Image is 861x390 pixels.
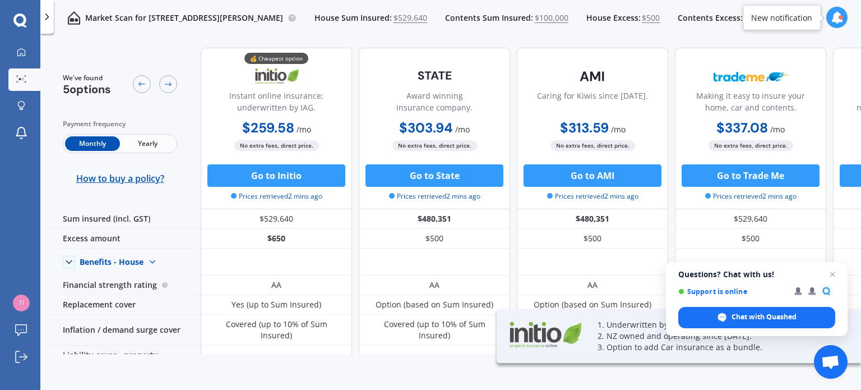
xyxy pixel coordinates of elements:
img: AMI-text-1.webp [556,62,629,90]
img: State-text-1.webp [397,62,471,89]
div: Award winning insurance company. [368,90,501,118]
div: AA [587,279,598,291]
div: AA [429,279,439,291]
span: / mo [455,124,470,135]
div: AA [271,279,281,291]
div: Benefits - House [80,257,143,267]
span: How to buy a policy? [76,173,164,184]
div: $500 [675,229,826,249]
b: $259.58 [242,119,294,136]
span: $100,000 [535,12,568,24]
span: 5 options [63,82,111,97]
b: $337.08 [716,119,768,136]
span: Yearly [120,136,175,151]
div: Covered (up to 10% of Sum Insured) [209,319,344,341]
span: / mo [611,124,626,135]
button: Go to Trade Me [682,164,820,187]
span: House Sum Insured: [314,12,392,24]
span: No extra fees, direct price. [392,140,477,151]
div: Sum insured (incl. GST) [49,209,201,229]
span: / mo [770,124,785,135]
div: 💰 Cheapest option [244,53,308,64]
div: $500 [517,229,668,249]
div: Yes (up to Sum Insured) [232,299,321,310]
div: Option (based on Sum Insured) [376,299,493,310]
div: $529,640 [201,209,352,229]
div: Inflation / demand surge cover [49,315,201,346]
span: Questions? Chat with us! [678,270,835,279]
span: $529,640 [394,12,427,24]
div: Financial strength rating [49,276,201,295]
span: $500 [642,12,660,24]
span: No extra fees, direct price. [550,140,635,151]
img: Trademe.webp [714,62,788,90]
span: Prices retrieved 2 mins ago [547,191,638,201]
div: Option (based on Sum Insured) [534,299,651,310]
button: Go to State [365,164,503,187]
b: $313.59 [560,119,609,136]
span: No extra fees, direct price. [234,140,319,151]
div: Payment frequency [63,118,177,130]
img: home-and-contents.b802091223b8502ef2dd.svg [67,11,81,25]
span: No extra fees, direct price. [709,140,793,151]
div: $529,640 [675,209,826,229]
img: Initio.webp [506,318,584,351]
span: Contents Sum Insured: [445,12,533,24]
div: Excess amount [49,229,201,249]
button: Go to Initio [207,164,345,187]
div: Liability cover - property damages / bodily injury [49,346,201,377]
p: 2. NZ owned and operating since [DATE]. [598,331,833,342]
span: Prices retrieved 2 mins ago [389,191,480,201]
img: Initio.webp [239,62,313,90]
div: $480,351 [517,209,668,229]
span: Prices retrieved 2 mins ago [231,191,322,201]
div: New notification [751,12,812,23]
span: Support is online [678,287,786,296]
span: Contents Excess: [678,12,743,24]
button: Go to AMI [524,164,661,187]
div: Replacement cover [49,295,201,315]
span: Chat with Quashed [732,312,797,322]
span: Monthly [65,136,120,151]
span: We've found [63,73,111,83]
img: Benefit content down [143,253,161,271]
div: Instant online insurance; underwritten by IAG. [210,90,342,118]
div: $650 [201,229,352,249]
div: Caring for Kiwis since [DATE]. [537,90,648,118]
p: 3. Option to add Car insurance as a bundle. [598,342,833,353]
div: Making it easy to insure your home, car and contents. [684,90,817,118]
div: Chat with Quashed [678,307,835,328]
span: Prices retrieved 2 mins ago [705,191,797,201]
div: $500 [359,229,510,249]
p: Market Scan for [STREET_ADDRESS][PERSON_NAME] [85,12,283,24]
span: House Excess: [586,12,641,24]
p: 1. Underwritten by IAG, NZ’s largest general insurer. [598,319,833,331]
span: Close chat [826,268,839,281]
b: $303.94 [399,119,453,136]
div: Covered (up to 10% of Sum Insured) [367,319,502,341]
img: 7a1f1db5d5a3c4ed530882c33be613b3 [13,295,30,311]
div: Open chat [814,345,848,379]
span: / mo [297,124,311,135]
div: $480,351 [359,209,510,229]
